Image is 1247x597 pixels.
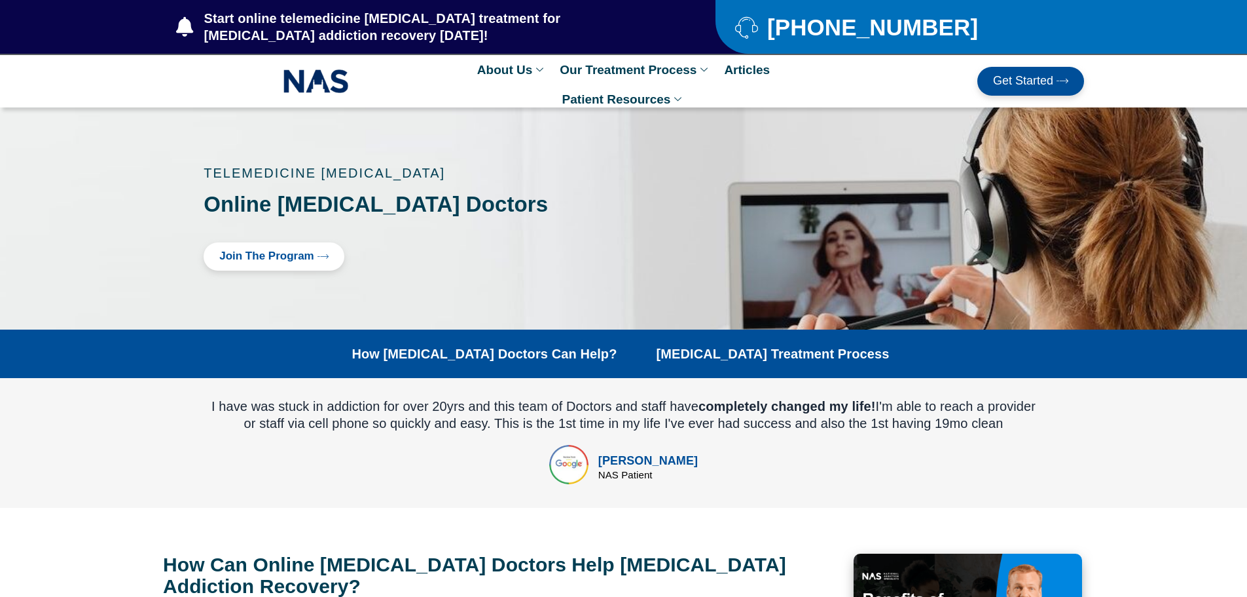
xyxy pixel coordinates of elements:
div: [PERSON_NAME] [598,452,698,470]
a: About Us [471,55,553,85]
div: NAS Patient [598,470,698,480]
span: Join The Program [219,250,314,263]
h2: How Can Online [MEDICAL_DATA] Doctors Help [MEDICAL_DATA] Addiction Recovery? [163,554,847,597]
a: Articles [717,55,776,85]
a: [MEDICAL_DATA] Treatment Process [657,346,890,362]
span: Get Started [993,75,1053,88]
a: [PHONE_NUMBER] [735,16,1051,39]
a: Get Started [977,67,1084,96]
a: Patient Resources [556,85,692,114]
a: Join The Program [204,242,344,271]
div: I have was stuck in addiction for over 20yrs and this team of Doctors and staff have I'm able to ... [209,398,1038,432]
h1: Online [MEDICAL_DATA] Doctors [204,193,598,216]
img: top rated online suboxone treatment for opioid addiction treatment in tennessee and texas [549,445,588,484]
a: How [MEDICAL_DATA] Doctors Can Help? [352,346,617,362]
div: Click here to Join Suboxone Treatment Program with our Top Rated Online Suboxone Doctors [204,242,598,271]
span: Start online telemedicine [MEDICAL_DATA] treatment for [MEDICAL_DATA] addiction recovery [DATE]! [201,10,664,44]
b: completely changed my life! [698,399,876,414]
p: TELEMEDICINE [MEDICAL_DATA] [204,166,598,180]
a: Start online telemedicine [MEDICAL_DATA] treatment for [MEDICAL_DATA] addiction recovery [DATE]! [176,10,663,44]
a: Our Treatment Process [553,55,717,85]
img: NAS_email_signature-removebg-preview.png [283,66,349,96]
span: [PHONE_NUMBER] [764,19,978,35]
